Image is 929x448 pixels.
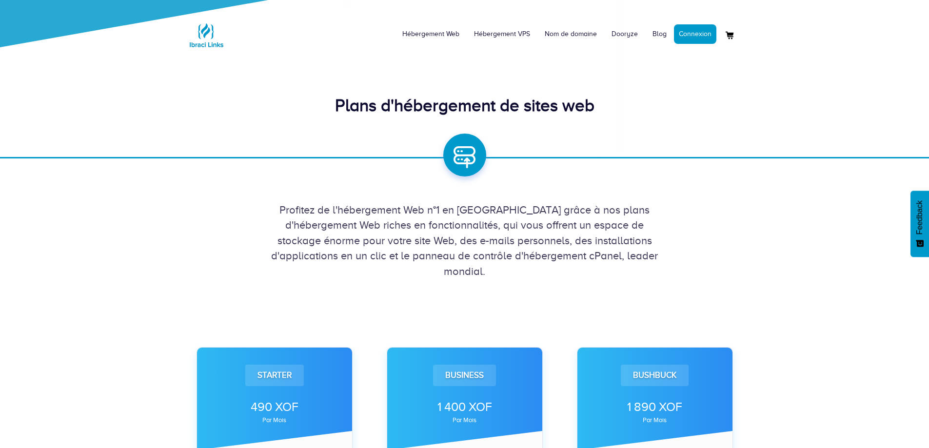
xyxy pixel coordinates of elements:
[400,398,529,416] div: 1 400 XOF
[537,19,604,49] a: Nom de domaine
[187,202,743,279] div: Profitez de l'hébergement Web n°1 en [GEOGRAPHIC_DATA] grâce à nos plans d'hébergement Web riches...
[187,94,743,118] div: Plans d'hébergement de sites web
[591,398,719,416] div: 1 890 XOF
[433,365,496,386] div: Business
[910,191,929,257] button: Feedback - Afficher l’enquête
[604,19,645,49] a: Dooryze
[187,7,226,55] a: Logo Ibraci Links
[915,200,924,234] span: Feedback
[674,24,716,44] a: Connexion
[210,417,339,423] div: par mois
[591,417,719,423] div: par mois
[400,417,529,423] div: par mois
[245,365,304,386] div: Starter
[395,19,467,49] a: Hébergement Web
[645,19,674,49] a: Blog
[210,398,339,416] div: 490 XOF
[187,16,226,55] img: Logo Ibraci Links
[621,365,689,386] div: Bushbuck
[467,19,537,49] a: Hébergement VPS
